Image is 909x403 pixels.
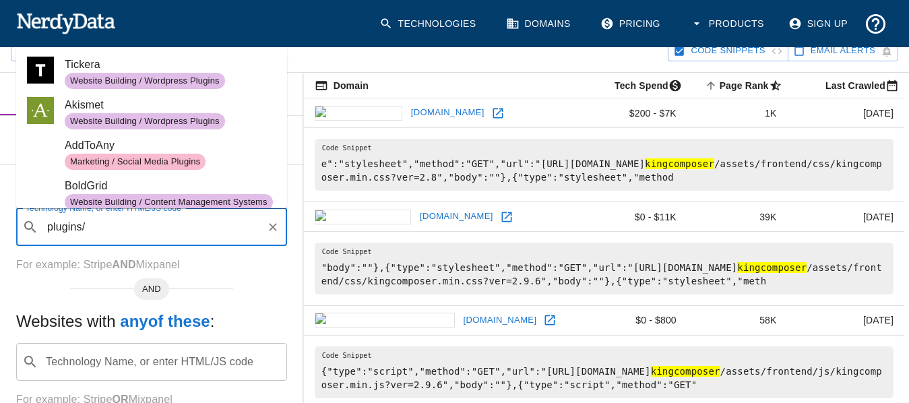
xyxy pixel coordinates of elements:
[65,75,225,88] span: Website Building / Wordpress Plugins
[263,218,282,237] button: Clear
[460,310,540,331] a: [DOMAIN_NAME]
[416,206,497,227] a: [DOMAIN_NAME]
[26,202,181,214] label: Technology Name, or enter HTML/JS code
[687,202,788,232] td: 39K
[497,207,517,227] a: Open fcbd.com in new window
[788,305,904,335] td: [DATE]
[687,98,788,128] td: 1K
[120,312,210,330] b: any of these
[597,77,687,94] span: The estimated minimum and maximum annual tech spend each webpage has, based on the free, freemium...
[65,97,276,113] span: Akismet
[315,139,894,191] pre: e":"stylesheet","method":"GET","url":"[URL][DOMAIN_NAME] /assets/frontend/css/kingcomposer.min.cs...
[580,305,687,335] td: $0 - $800
[540,310,560,330] a: Open claritypress.com in new window
[780,7,858,41] a: Sign Up
[737,262,807,273] hl: kingcomposer
[16,311,287,332] h5: Websites with :
[408,102,488,123] a: [DOMAIN_NAME]
[651,366,720,377] hl: kingcomposer
[315,210,411,224] img: fcbd.com icon
[315,313,455,328] img: claritypress.com icon
[702,77,788,94] span: A page popularity ranking based on a domain's backlinks. Smaller numbers signal more popular doma...
[788,202,904,232] td: [DATE]
[65,178,276,194] span: BoldGrid
[687,305,788,335] td: 58K
[315,243,894,294] pre: "body":""},{"type":"stylesheet","method":"GET","url":"[URL][DOMAIN_NAME] /assets/frontend/css/kin...
[488,103,508,123] a: Open unical.it in new window
[808,77,904,94] span: Most recent date this website was successfully crawled
[682,7,775,41] button: Products
[65,137,276,154] span: AddToAny
[315,77,369,94] span: The registered domain name (i.e. "nerdydata.com").
[858,7,893,41] button: Support and Documentation
[788,98,904,128] td: [DATE]
[592,7,671,41] a: Pricing
[16,9,115,36] img: NerdyData.com
[65,156,206,168] span: Marketing / Social Media Plugins
[16,257,287,273] p: For example: Stripe Mixpanel
[11,40,103,61] button: Hide Search
[580,98,687,128] td: $200 - $7K
[580,202,687,232] td: $0 - $11K
[315,346,894,398] pre: {"type":"script","method":"GET","url":"[URL][DOMAIN_NAME] /assets/frontend/js/kingcomposer.min.js...
[315,106,402,121] img: unical.it icon
[645,158,714,169] hl: kingcomposer
[65,57,276,73] span: Tickera
[65,196,273,209] span: Website Building / Content Management Systems
[65,115,225,128] span: Website Building / Wordpress Plugins
[134,282,169,296] span: AND
[112,259,135,270] b: AND
[498,7,582,41] a: Domains
[371,7,487,41] a: Technologies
